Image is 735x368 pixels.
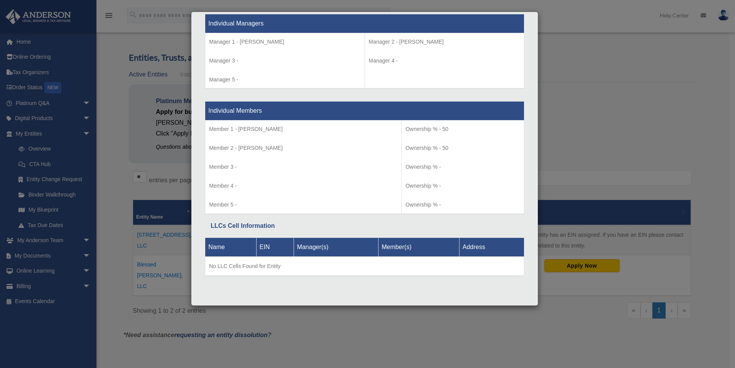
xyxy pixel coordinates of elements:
[378,237,460,256] th: Member(s)
[369,37,520,47] p: Manager 2 - [PERSON_NAME]
[205,256,524,276] td: No LLC Cells Found for Entity
[209,75,361,85] p: Manager 5 -
[205,14,524,33] th: Individual Managers
[209,162,397,172] p: Member 3 -
[209,200,397,210] p: Member 5 -
[406,162,520,172] p: Ownership % -
[209,37,361,47] p: Manager 1 - [PERSON_NAME]
[406,200,520,210] p: Ownership % -
[205,237,257,256] th: Name
[459,237,524,256] th: Address
[256,237,294,256] th: EIN
[205,102,524,120] th: Individual Members
[406,181,520,191] p: Ownership % -
[209,143,397,153] p: Member 2 - [PERSON_NAME]
[369,56,520,66] p: Manager 4 -
[209,124,397,134] p: Member 1 - [PERSON_NAME]
[406,143,520,153] p: Ownership % - 50
[294,237,378,256] th: Manager(s)
[211,220,519,231] div: LLCs Cell Information
[209,56,361,66] p: Manager 3 -
[209,181,397,191] p: Member 4 -
[406,124,520,134] p: Ownership % - 50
